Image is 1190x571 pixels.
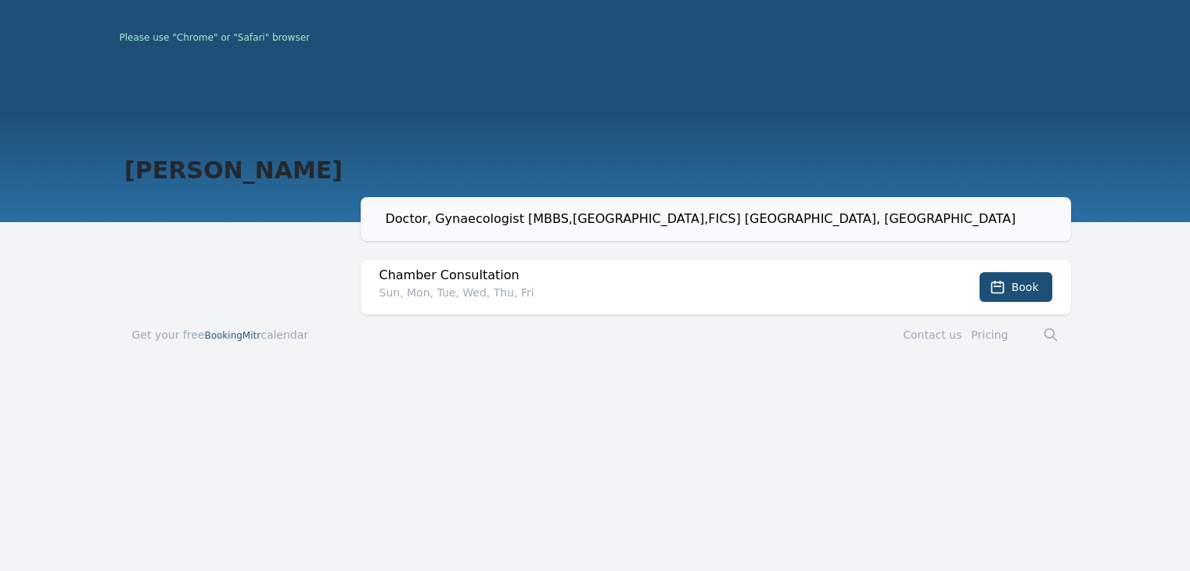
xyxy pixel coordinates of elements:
a: Contact us [903,329,962,341]
p: Sun, Mon, Tue, Wed, Thu, Fri [379,285,911,300]
a: Pricing [971,329,1008,341]
a: Get your freeBookingMitrcalendar [132,327,309,343]
div: Doctor, Gynaecologist [MBBS,[GEOGRAPHIC_DATA],FICS] [GEOGRAPHIC_DATA], [GEOGRAPHIC_DATA] [386,210,1059,228]
span: BookingMitr [204,330,261,341]
span: Book [1012,279,1039,295]
h2: Chamber Consultation [379,266,911,285]
button: Book [980,272,1052,302]
h1: [PERSON_NAME] [120,156,348,185]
